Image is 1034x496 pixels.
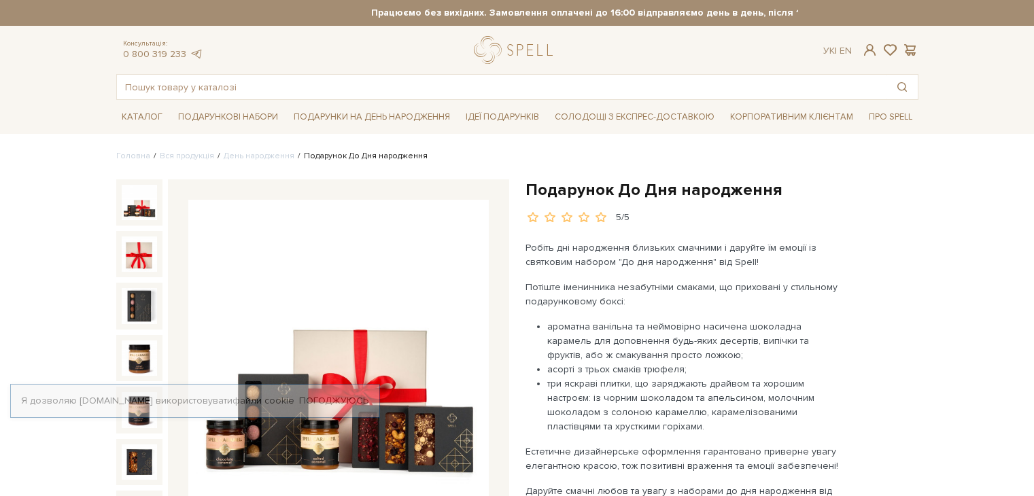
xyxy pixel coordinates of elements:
span: Ідеї подарунків [460,107,545,128]
input: Пошук товару у каталозі [117,75,886,99]
span: Подарункові набори [173,107,283,128]
a: 0 800 319 233 [123,48,186,60]
img: Подарунок До Дня народження [122,340,157,376]
li: асорті з трьох смаків трюфеля; [547,362,844,376]
span: Каталог [116,107,168,128]
li: ароматна ванільна та неймовірно насичена шоколадна карамель для доповнення будь-яких десертів, ви... [547,319,844,362]
img: Подарунок До Дня народження [122,444,157,480]
li: три яскраві плитки, що заряджають драйвом та хорошим настроєм: із чорним шоколадом та апельсином,... [547,376,844,433]
li: Подарунок До Дня народження [294,150,428,162]
a: Солодощі з експрес-доставкою [549,105,720,128]
img: Подарунок До Дня народження [122,185,157,220]
a: Погоджуюсь [299,395,368,407]
button: Пошук товару у каталозі [886,75,918,99]
span: Про Spell [863,107,918,128]
p: Потіште іменинника незабутніми смаками, що приховані у стильному подарунковому боксі: [525,280,844,308]
a: telegram [190,48,203,60]
img: Подарунок До Дня народження [122,288,157,323]
a: Корпоративним клієнтам [725,105,859,128]
img: Подарунок До Дня народження [122,236,157,272]
span: Консультація: [123,39,203,48]
span: | [835,45,837,56]
a: logo [474,36,559,64]
p: Робіть дні народження близьких смачними і даруйте їм емоції із святковим набором "До дня народжен... [525,241,844,269]
a: День народження [224,151,294,161]
a: En [840,45,852,56]
div: Я дозволяю [DOMAIN_NAME] використовувати [11,395,379,407]
div: Ук [823,45,852,57]
a: Головна [116,151,150,161]
a: Вся продукція [160,151,214,161]
h1: Подарунок До Дня народження [525,179,918,200]
p: Естетичне дизайнерське оформлення гарантовано приверне увагу елегантною красою, тож позитивні вра... [525,444,844,473]
span: Подарунки на День народження [288,107,455,128]
div: 5/5 [616,211,630,224]
a: файли cookie [232,395,294,406]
